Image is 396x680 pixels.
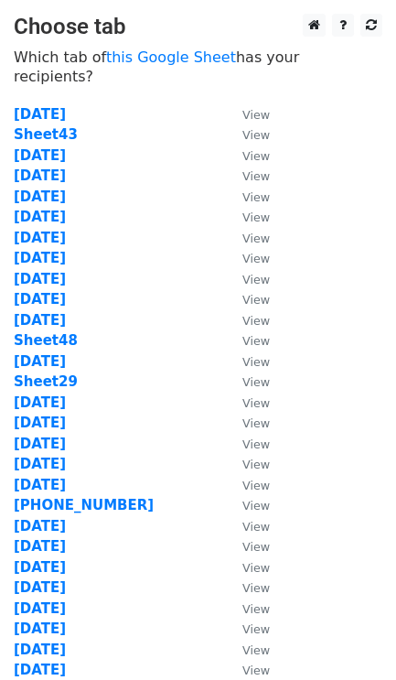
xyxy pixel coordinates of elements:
a: View [224,332,270,349]
a: View [224,250,270,266]
a: [DATE] [14,600,66,617]
a: Sheet48 [14,332,78,349]
small: View [242,437,270,451]
p: Which tab of has your recipients? [14,48,382,86]
a: Sheet43 [14,126,78,143]
small: View [242,169,270,183]
a: [DATE] [14,250,66,266]
small: View [242,210,270,224]
small: View [242,458,270,471]
a: View [224,415,270,431]
a: View [224,209,270,225]
a: [DATE] [14,436,66,452]
small: View [242,622,270,636]
small: View [242,190,270,204]
small: View [242,355,270,369]
a: [DATE] [14,518,66,534]
a: View [224,353,270,370]
a: [DATE] [14,642,66,658]
small: View [242,149,270,163]
a: View [224,312,270,329]
a: View [224,662,270,678]
a: View [224,106,270,123]
a: [DATE] [14,106,66,123]
a: View [224,189,270,205]
small: View [242,643,270,657]
a: View [224,373,270,390]
small: View [242,664,270,677]
a: View [224,600,270,617]
a: [DATE] [14,271,66,287]
small: View [242,520,270,534]
a: View [224,291,270,308]
a: View [224,126,270,143]
a: View [224,271,270,287]
a: [DATE] [14,230,66,246]
a: [DATE] [14,167,66,184]
small: View [242,108,270,122]
strong: [DATE] [14,579,66,596]
a: [DATE] [14,209,66,225]
a: View [224,167,270,184]
small: View [242,232,270,245]
small: View [242,273,270,286]
small: View [242,375,270,389]
small: View [242,479,270,492]
a: View [224,477,270,493]
small: View [242,293,270,307]
a: View [224,147,270,164]
a: View [224,642,270,658]
a: [DATE] [14,456,66,472]
a: this Google Sheet [106,49,236,66]
a: View [224,230,270,246]
small: View [242,561,270,575]
small: View [242,581,270,595]
a: View [224,559,270,576]
a: View [224,518,270,534]
small: View [242,602,270,616]
a: View [224,456,270,472]
strong: [DATE] [14,353,66,370]
a: [DATE] [14,312,66,329]
a: [DATE] [14,415,66,431]
a: [DATE] [14,662,66,678]
h3: Choose tab [14,14,382,40]
a: View [224,579,270,596]
a: [DATE] [14,477,66,493]
a: [DATE] [14,559,66,576]
a: View [224,394,270,411]
a: [DATE] [14,291,66,308]
a: [PHONE_NUMBER] [14,497,154,513]
a: Sheet29 [14,373,78,390]
a: [DATE] [14,538,66,555]
small: View [242,540,270,554]
a: View [224,538,270,555]
a: View [224,621,270,637]
a: [DATE] [14,394,66,411]
a: [DATE] [14,147,66,164]
small: View [242,314,270,328]
a: [DATE] [14,189,66,205]
small: View [242,396,270,410]
small: View [242,128,270,142]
